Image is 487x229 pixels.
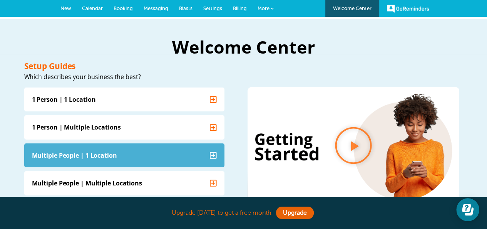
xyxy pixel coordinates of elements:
[32,76,96,85] div: 1 Person | 1 Location
[203,5,222,11] span: Settings
[32,104,121,113] div: 1 Person | Multiple Locations
[24,19,463,37] h2: Welcome Center
[24,69,224,93] summary: 1 Person | 1 Location
[24,55,224,61] h2: Which describes your business the best?
[144,5,168,11] span: Messaging
[24,125,224,148] summary: Multiple People | 1 Location
[233,5,247,11] span: Billing
[24,43,224,51] h2: Setup Guides
[24,152,224,176] summary: Multiple People | Multiple Locations
[51,205,436,221] div: Upgrade [DATE] to get a free month!
[32,132,117,141] div: Multiple People | 1 Location
[82,5,103,11] span: Calendar
[24,69,224,177] div: Accordion. Open links with Enter or Space, close with Escape, and navigate with Arrow Keys
[24,96,224,120] summary: 1 Person | Multiple Locations
[258,5,269,11] span: More
[334,107,373,148] div: Play Video
[32,160,142,168] div: Multiple People | Multiple Locations
[276,207,314,219] a: Upgrade
[114,5,133,11] span: Booking
[60,5,71,11] span: New
[456,198,479,221] iframe: Resource center
[179,5,192,11] span: Blasts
